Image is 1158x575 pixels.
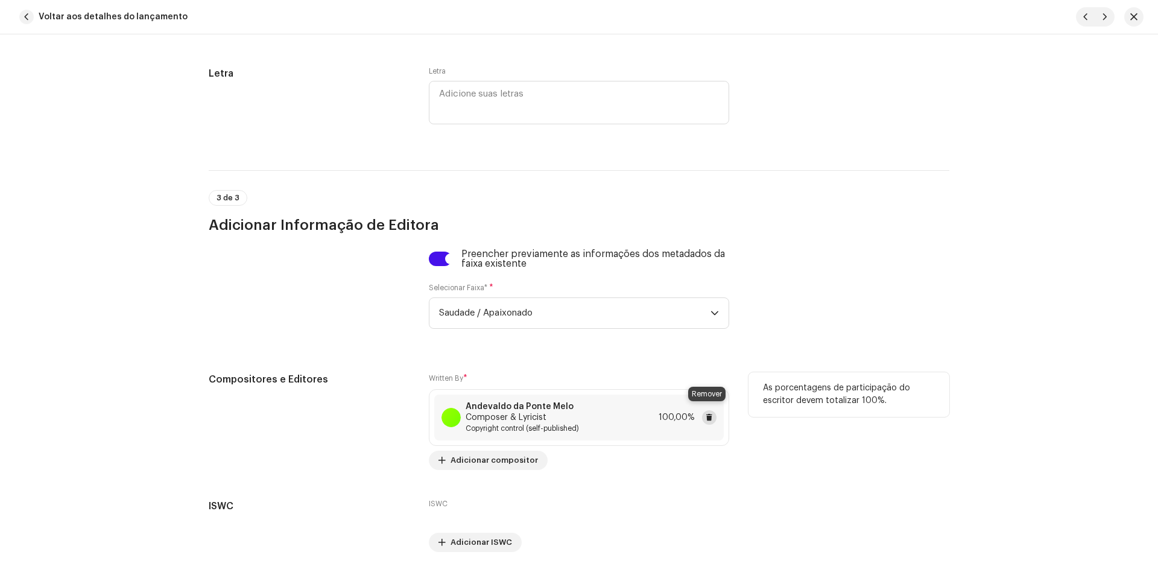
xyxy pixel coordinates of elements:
span: Composer & Lyricist [466,413,546,422]
div: Preencher previamente as informações dos metadados da faixa existente [461,249,729,268]
label: ISWC [429,499,448,509]
small: Written By [429,375,463,382]
strong: Andevaldo da Ponte Melo [466,402,574,411]
div: dropdown trigger [710,298,719,328]
label: Letra [429,66,446,76]
h3: Adicionar Informação de Editora [209,215,949,235]
button: Adicionar compositor [429,451,548,470]
h5: Letra [209,66,410,81]
label: Selecionar Faixa* [429,283,493,293]
h5: ISWC [209,499,410,513]
p: As porcentagens de participação do escritor devem totalizar 100%. [763,382,935,407]
span: 3 de 3 [217,194,239,202]
span: Adicionar compositor [451,448,538,472]
span: Saudade / Apaixonado [439,298,710,328]
span: 100,00% [659,413,695,422]
span: Copyright control (self-published) [466,424,654,433]
h5: Compositores e Editores [209,372,410,387]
